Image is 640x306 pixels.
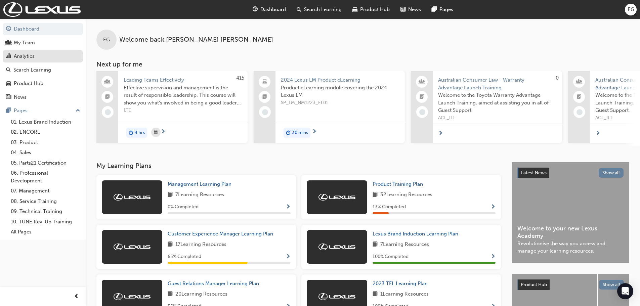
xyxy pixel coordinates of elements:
a: 02. ENCORE [8,127,83,137]
a: news-iconNews [395,3,426,16]
button: Show Progress [286,253,291,261]
a: 08. Service Training [8,196,83,207]
a: 09. Technical Training [8,206,83,217]
a: Customer Experience Manager Learning Plan [168,230,276,238]
button: DashboardMy TeamAnalyticsSearch LearningProduct HubNews [3,21,83,104]
span: book-icon [168,241,173,249]
span: ACL_ILT [438,114,557,122]
span: 17 Learning Resources [175,241,226,249]
div: Pages [14,107,28,115]
span: 2024 Lexus LM Product eLearning [281,76,399,84]
span: search-icon [6,67,11,73]
span: news-icon [400,5,406,14]
a: Product Training Plan [373,180,426,188]
a: All Pages [8,227,83,237]
span: EG [103,36,110,44]
img: Trak [3,2,81,17]
span: Effective supervision and management is the result of responsible leadership. This course will sh... [124,84,242,107]
a: 2024 Lexus LM Product eLearningProduct eLearning module covering the 2024 Lexus LMSP_LM_NM1223_EL... [254,71,405,143]
span: 32 Learning Resources [380,191,432,199]
span: Pages [439,6,453,13]
span: 7 Learning Resources [175,191,224,199]
a: 10. TUNE Rev-Up Training [8,217,83,227]
a: 06. Professional Development [8,168,83,186]
span: booktick-icon [577,93,582,101]
a: pages-iconPages [426,3,459,16]
span: duration-icon [129,128,133,137]
span: 30 mins [292,129,308,137]
a: Lexus Brand Induction Learning Plan [373,230,461,238]
a: Latest NewsShow allWelcome to your new Lexus AcademyRevolutionise the way you access and manage y... [512,162,629,263]
span: LTE [124,106,242,114]
a: Guest Relations Manager Learning Plan [168,280,262,288]
span: up-icon [76,106,80,115]
span: 4 hrs [135,129,145,137]
span: people-icon [420,78,424,86]
span: 7 Learning Resources [380,241,429,249]
img: Trak [114,293,151,300]
span: book-icon [373,191,378,199]
span: 65 % Completed [168,253,201,261]
a: Product Hub [3,77,83,90]
span: next-icon [438,131,443,137]
span: book-icon [373,290,378,299]
span: 13 % Completed [373,203,406,211]
span: Welcome back , [PERSON_NAME] [PERSON_NAME] [119,36,273,44]
span: people-icon [6,40,11,46]
a: 01. Lexus Brand Induction [8,117,83,127]
button: Show Progress [490,203,496,211]
span: learningRecordVerb_NONE-icon [419,109,425,115]
button: Show all [599,280,624,290]
button: Show Progress [490,253,496,261]
span: 20 Learning Resources [175,290,227,299]
span: EG [628,6,634,13]
a: 2023 TFL Learning Plan [373,280,430,288]
span: Show Progress [286,204,291,210]
span: Product Training Plan [373,181,423,187]
span: Revolutionise the way you access and manage your learning resources. [517,240,624,255]
span: Show Progress [286,254,291,260]
span: book-icon [373,241,378,249]
img: Trak [114,194,151,201]
button: EG [625,4,637,15]
img: Trak [114,244,151,250]
span: Welcome to the Toyota Warranty Advantage Launch Training, aimed at assisting you in all of Guest ... [438,91,557,114]
span: Management Learning Plan [168,181,231,187]
a: guage-iconDashboard [247,3,291,16]
span: news-icon [6,94,11,100]
span: Latest News [521,170,547,176]
span: car-icon [6,81,11,87]
span: guage-icon [6,26,11,32]
span: booktick-icon [262,93,267,101]
button: Show Progress [286,203,291,211]
span: Product Hub [360,6,390,13]
span: people-icon [105,78,110,86]
span: learningRecordVerb_NONE-icon [262,109,268,115]
h3: Next up for me [86,60,640,68]
a: car-iconProduct Hub [347,3,395,16]
span: Show Progress [490,204,496,210]
span: 2023 TFL Learning Plan [373,280,428,287]
a: Search Learning [3,64,83,76]
span: Product Hub [521,282,547,288]
span: Show Progress [490,254,496,260]
span: Search Learning [304,6,342,13]
a: 0Australian Consumer Law - Warranty Advantage Launch TrainingWelcome to the Toyota Warranty Advan... [411,71,562,143]
a: Management Learning Plan [168,180,234,188]
span: Product eLearning module covering the 2024 Lexus LM [281,84,399,99]
span: Leading Teams Effectively [124,76,242,84]
span: calendar-icon [154,128,158,137]
span: 0 [556,75,559,81]
a: 415Leading Teams EffectivelyEffective supervision and management is the result of responsible lea... [96,71,248,143]
img: Trak [318,194,355,201]
span: 0 % Completed [168,203,199,211]
span: prev-icon [74,293,79,301]
a: Dashboard [3,23,83,35]
a: search-iconSearch Learning [291,3,347,16]
span: search-icon [297,5,301,14]
span: guage-icon [253,5,258,14]
img: Trak [318,293,355,300]
span: Lexus Brand Induction Learning Plan [373,231,458,237]
button: Pages [3,104,83,117]
div: News [14,93,27,101]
